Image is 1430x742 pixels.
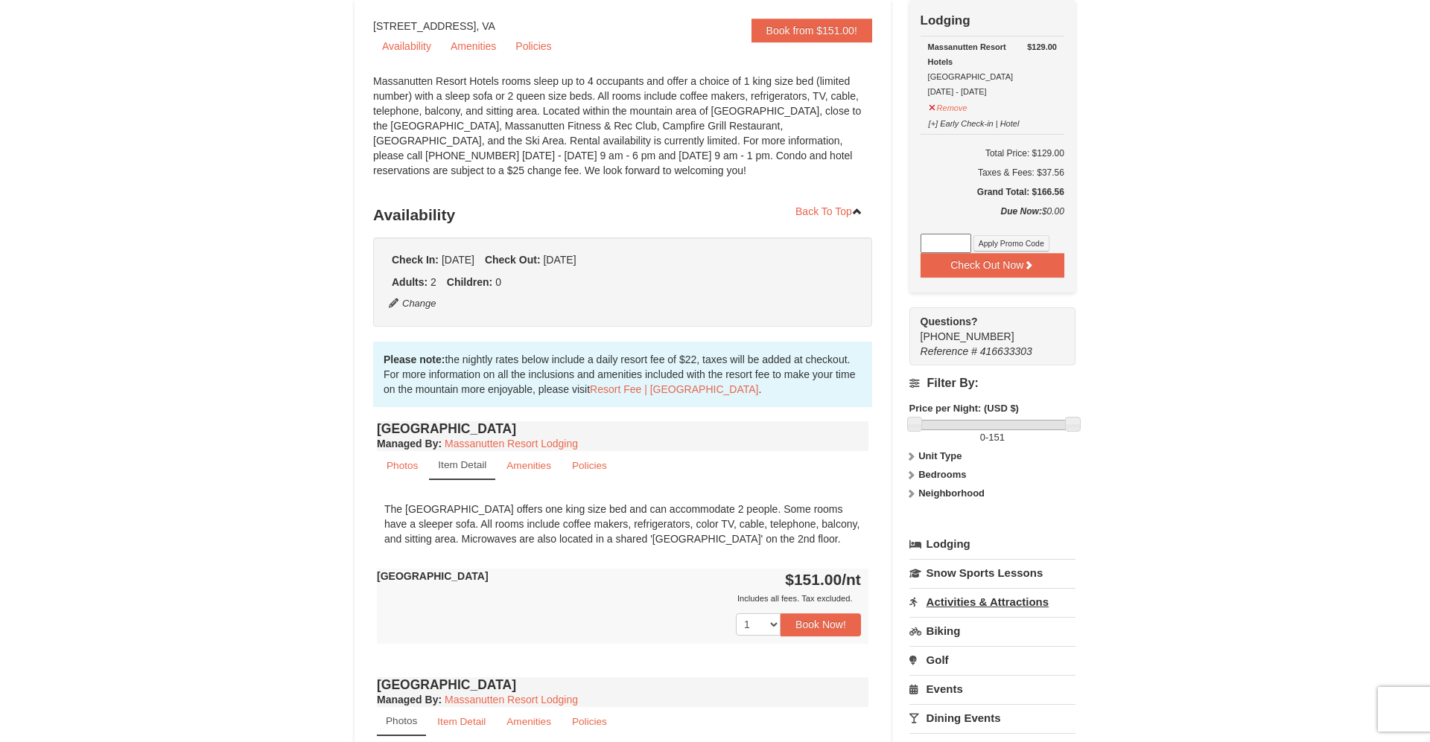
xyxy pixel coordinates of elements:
[842,571,861,588] span: /nt
[377,694,442,706] strong: :
[572,716,607,727] small: Policies
[562,707,617,736] a: Policies
[388,295,437,312] button: Change
[373,200,872,230] h3: Availability
[909,430,1075,445] label: -
[918,487,985,499] strong: Neighborhood
[384,354,445,365] strong: Please note:
[973,235,1049,252] button: Apply Promo Code
[1001,206,1042,217] strong: Due Now:
[497,707,561,736] a: Amenities
[387,460,418,471] small: Photos
[377,494,868,554] div: The [GEOGRAPHIC_DATA] offers one king size bed and can accommodate 2 people. Some rooms have a sl...
[386,715,417,726] small: Photos
[1027,39,1057,54] strong: $129.00
[373,342,872,407] div: the nightly rates below include a daily resort fee of $22, taxes will be added at checkout. For m...
[377,438,438,450] span: Managed By
[430,276,436,288] span: 2
[918,469,966,480] strong: Bedrooms
[928,39,1057,99] div: [GEOGRAPHIC_DATA] [DATE] - [DATE]
[928,112,1020,131] button: [+] Early Check-in | Hotel
[373,74,872,193] div: Massanutten Resort Hotels rooms sleep up to 4 occupants and offer a choice of 1 king size bed (li...
[506,716,551,727] small: Amenities
[921,185,1064,199] h5: Grand Total: $166.56
[506,35,560,57] a: Policies
[921,204,1064,234] div: $0.00
[437,716,486,727] small: Item Detail
[377,451,428,480] a: Photos
[909,588,1075,615] a: Activities & Attractions
[928,97,968,115] button: Remove
[506,460,551,471] small: Amenities
[909,559,1075,586] a: Snow Sports Lessons
[373,35,440,57] a: Availability
[781,613,861,636] button: Book Now!
[921,146,1064,161] h6: Total Price: $129.00
[988,432,1005,443] span: 151
[377,694,438,706] span: Managed By
[921,165,1064,180] div: Taxes & Fees: $37.56
[786,200,872,223] a: Back To Top
[377,438,442,450] strong: :
[495,276,501,288] span: 0
[377,707,426,736] a: Photos
[921,345,977,357] span: Reference #
[751,19,872,42] a: Book from $151.00!
[377,421,868,436] h4: [GEOGRAPHIC_DATA]
[438,459,486,470] small: Item Detail
[909,531,1075,557] a: Lodging
[543,254,576,266] span: [DATE]
[921,13,970,28] strong: Lodging
[572,460,607,471] small: Policies
[921,316,978,327] strong: Questions?
[442,35,505,57] a: Amenities
[429,451,495,480] a: Item Detail
[445,694,578,706] a: Massanutten Resort Lodging
[980,345,1032,357] span: 416633303
[918,450,962,461] strong: Unit Type
[392,254,439,266] strong: Check In:
[485,254,541,266] strong: Check Out:
[377,591,861,606] div: Includes all fees. Tax excluded.
[377,677,868,692] h4: [GEOGRAPHIC_DATA]
[909,704,1075,732] a: Dining Events
[392,276,428,288] strong: Adults:
[562,451,617,480] a: Policies
[921,253,1064,277] button: Check Out Now
[921,314,1049,342] span: [PHONE_NUMBER]
[980,432,985,443] span: 0
[497,451,561,480] a: Amenities
[590,383,758,395] a: Resort Fee | [GEOGRAPHIC_DATA]
[909,617,1075,645] a: Biking
[447,276,492,288] strong: Children:
[909,403,1019,414] strong: Price per Night: (USD $)
[445,438,578,450] a: Massanutten Resort Lodging
[909,675,1075,703] a: Events
[377,570,489,582] strong: [GEOGRAPHIC_DATA]
[928,42,1006,66] strong: Massanutten Resort Hotels
[428,707,495,736] a: Item Detail
[785,571,861,588] strong: $151.00
[442,254,474,266] span: [DATE]
[909,646,1075,674] a: Golf
[909,377,1075,390] h4: Filter By:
